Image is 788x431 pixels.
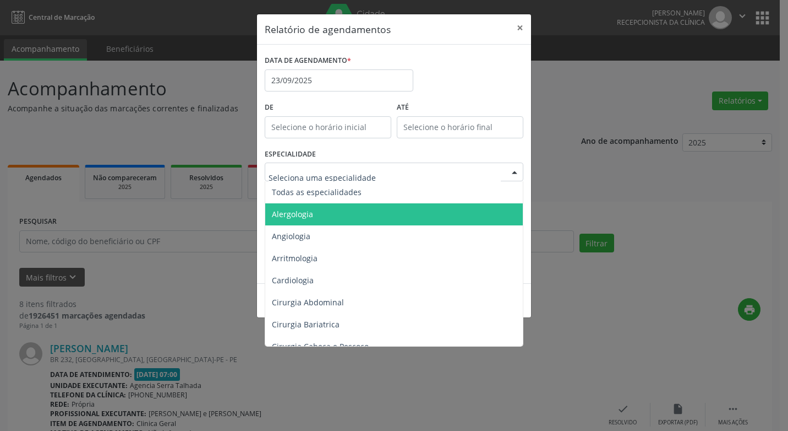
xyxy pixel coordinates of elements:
[265,22,391,36] h5: Relatório de agendamentos
[397,99,523,116] label: ATÉ
[272,319,340,330] span: Cirurgia Bariatrica
[397,116,523,138] input: Selecione o horário final
[272,275,314,285] span: Cardiologia
[272,297,344,308] span: Cirurgia Abdominal
[272,209,313,219] span: Alergologia
[265,99,391,116] label: De
[269,166,501,188] input: Seleciona uma especialidade
[272,341,369,352] span: Cirurgia Cabeça e Pescoço
[265,116,391,138] input: Selecione o horário inicial
[272,231,310,241] span: Angiologia
[265,146,316,163] label: ESPECIALIDADE
[272,187,362,197] span: Todas as especialidades
[509,14,531,41] button: Close
[265,69,413,91] input: Selecione uma data ou intervalo
[272,253,318,263] span: Arritmologia
[265,52,351,69] label: DATA DE AGENDAMENTO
